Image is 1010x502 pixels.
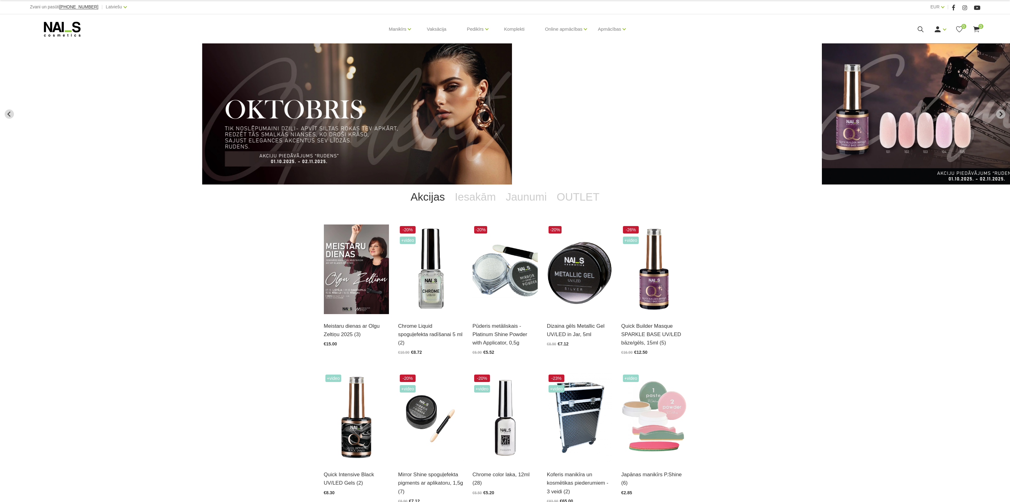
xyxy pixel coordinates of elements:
[474,226,487,233] span: -20%
[621,490,632,495] span: €2.85
[961,24,966,29] span: 0
[473,350,482,355] span: €6.90
[549,385,565,393] span: +Video
[996,109,1005,119] button: Next slide
[473,322,538,347] a: Pūderis metāliskais - Platinum Shine Powder with Applicator, 0,5g
[473,470,538,487] a: Chrome color laka, 12ml (28)
[474,375,490,382] span: -20%
[389,17,407,42] a: Manikīrs
[634,350,647,355] span: €12.50
[549,226,562,233] span: -20%
[398,350,410,355] span: €10.90
[324,373,389,463] img: Quick Intensive Black - īpaši pigmentēta melnā gellaka. * Vienmērīgs pārklājums 1 kārtā bez svītr...
[324,490,335,495] span: €8.30
[623,237,639,244] span: +Video
[398,224,463,314] img: Dizaina produkts spilgtā spoguļa efekta radīšanai.LIETOŠANA: Pirms lietošanas nepieciešams sakrat...
[202,43,808,184] li: 1 of 11
[398,373,463,463] img: MIRROR SHINE POWDER - piesātināta pigmenta spoguļspīduma toņi spilgtam un pamanāmam manikīram! Id...
[400,385,416,393] span: +Video
[930,3,940,11] a: EUR
[450,184,501,209] a: Iesakām
[978,24,983,29] span: 0
[406,184,450,209] a: Akcijas
[545,17,582,42] a: Online apmācības
[973,25,980,33] a: 0
[621,322,686,347] a: Quick Builder Masque SPARKLE BASE UV/LED bāze/gēls, 15ml (5)
[623,375,639,382] span: +Video
[483,350,494,355] span: €5.52
[547,373,612,463] img: Profesionāls Koferis manikīra un kosmētikas piederumiemPiejams dažādās krāsās:Melns, balts, zelta...
[467,17,483,42] a: Pedikīrs
[473,373,538,463] img: Paredzēta hromēta jeb spoguļspīduma efekta veidošanai uz pilnas naga plātnes vai atsevišķiem diza...
[400,226,416,233] span: -20%
[325,375,342,382] span: +Video
[547,322,612,339] a: Dizaina gēls Metallic Gel UV/LED in Jar, 5ml
[947,3,949,11] span: |
[552,184,604,209] a: OUTLET
[483,490,494,495] span: €5.20
[547,224,612,314] img: Metallic Gel UV/LED ir intensīvi pigmentets metala dizaina gēls, kas palīdz radīt reljefu zīmējum...
[549,375,565,382] span: -23%
[621,470,686,487] a: Japānas manikīrs P.Shine (6)
[473,491,482,495] span: €6.50
[547,342,556,346] span: €8.90
[422,14,451,44] a: Vaksācija
[473,224,538,314] img: Augstas kvalitātes, metāliskā spoguļefekta dizaina pūderis lieliskam spīdumam. Šobrīd aktuāls spi...
[598,17,621,42] a: Apmācības
[621,373,686,463] img: “Japānas manikīrs” – sapnis par veseliem un stipriem nagiem ir piepildījies!Japānas manikīrs izte...
[398,322,463,347] a: Chrome Liquid spoguļefekta radīšanai 5 ml (2)
[5,109,14,119] button: Go to last slide
[398,470,463,496] a: Mirror Shine spoguļefekta pigments ar aplikatoru, 1,5g (7)
[324,224,389,314] img: ✨ Meistaru dienas ar Olgu Zeltiņu 2025 ✨ RUDENS / Seminārs manikīra meistariem Liepāja – 7. okt.,...
[499,14,530,44] a: Komplekti
[101,3,103,11] span: |
[324,322,389,339] a: Meistaru dienas ar Olgu Zeltiņu 2025 (3)
[547,470,612,496] a: Koferis manikīra un kosmētikas piederumiem - 3 veidi (2)
[623,226,639,233] span: -26%
[955,25,963,33] a: 0
[621,224,686,314] img: Maskējoša, viegli mirdzoša bāze/gels. Unikāls produkts ar daudz izmantošanas iespējām: •Bāze gell...
[324,470,389,487] a: Quick Intensive Black UV/LED Gels (2)
[324,341,337,346] span: €15.00
[621,350,633,355] span: €16.90
[59,4,98,9] span: [PHONE_NUMBER]
[400,237,416,244] span: +Video
[59,5,98,9] a: [PHONE_NUMBER]
[558,341,569,346] span: €7.12
[501,184,552,209] a: Jaunumi
[474,385,490,393] span: +Video
[30,3,98,11] div: Zvani un pasūti
[106,3,122,11] a: Latviešu
[400,375,416,382] span: -20%
[411,350,422,355] span: €8.72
